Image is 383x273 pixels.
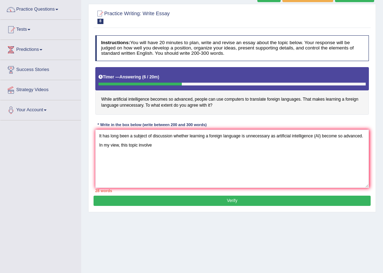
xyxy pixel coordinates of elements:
[0,40,81,58] a: Predictions
[101,40,130,45] b: Instructions:
[95,9,265,24] h2: Practice Writing: Write Essay
[0,20,81,37] a: Tests
[94,196,370,206] button: Verify
[95,35,369,61] h4: You will have 20 minutes to plan, write and revise an essay about the topic below. Your response ...
[95,122,209,128] div: * Write in the box below (write between 200 and 300 words)
[0,100,81,118] a: Your Account
[97,19,104,24] span: 8
[98,75,159,79] h5: Timer —
[95,67,369,115] h4: While artificial intelligence becomes so advanced, people can use computers to translate foreign ...
[120,75,141,79] b: Answering
[0,80,81,98] a: Strategy Videos
[0,60,81,78] a: Success Stories
[142,75,144,79] b: (
[158,75,159,79] b: )
[95,188,369,194] div: 28 words
[144,75,158,79] b: 6 / 20m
